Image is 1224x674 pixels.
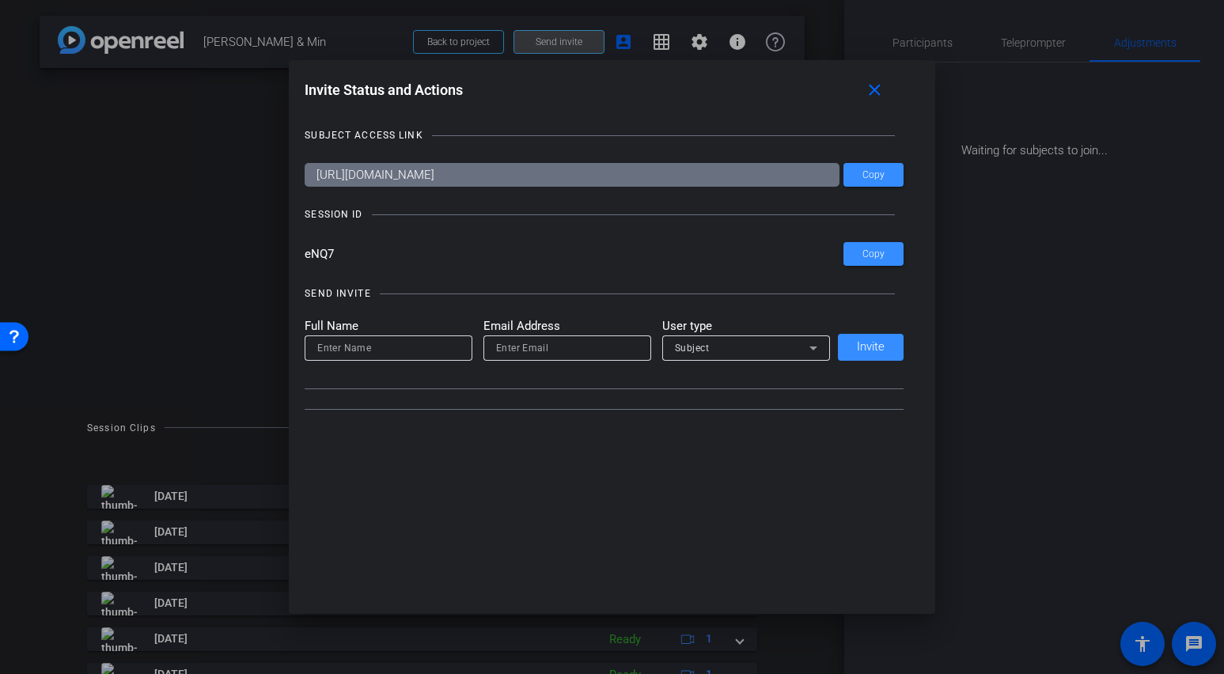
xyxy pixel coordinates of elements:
[305,206,904,222] openreel-title-line: SESSION ID
[865,81,885,100] mat-icon: close
[662,317,830,335] mat-label: User type
[675,343,710,354] span: Subject
[862,169,885,181] span: Copy
[305,317,472,335] mat-label: Full Name
[305,127,423,143] div: SUBJECT ACCESS LINK
[305,76,904,104] div: Invite Status and Actions
[317,339,460,358] input: Enter Name
[483,317,651,335] mat-label: Email Address
[305,127,904,143] openreel-title-line: SUBJECT ACCESS LINK
[843,163,904,187] button: Copy
[496,339,639,358] input: Enter Email
[305,206,362,222] div: SESSION ID
[305,286,370,301] div: SEND INVITE
[862,248,885,260] span: Copy
[305,286,904,301] openreel-title-line: SEND INVITE
[843,242,904,266] button: Copy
